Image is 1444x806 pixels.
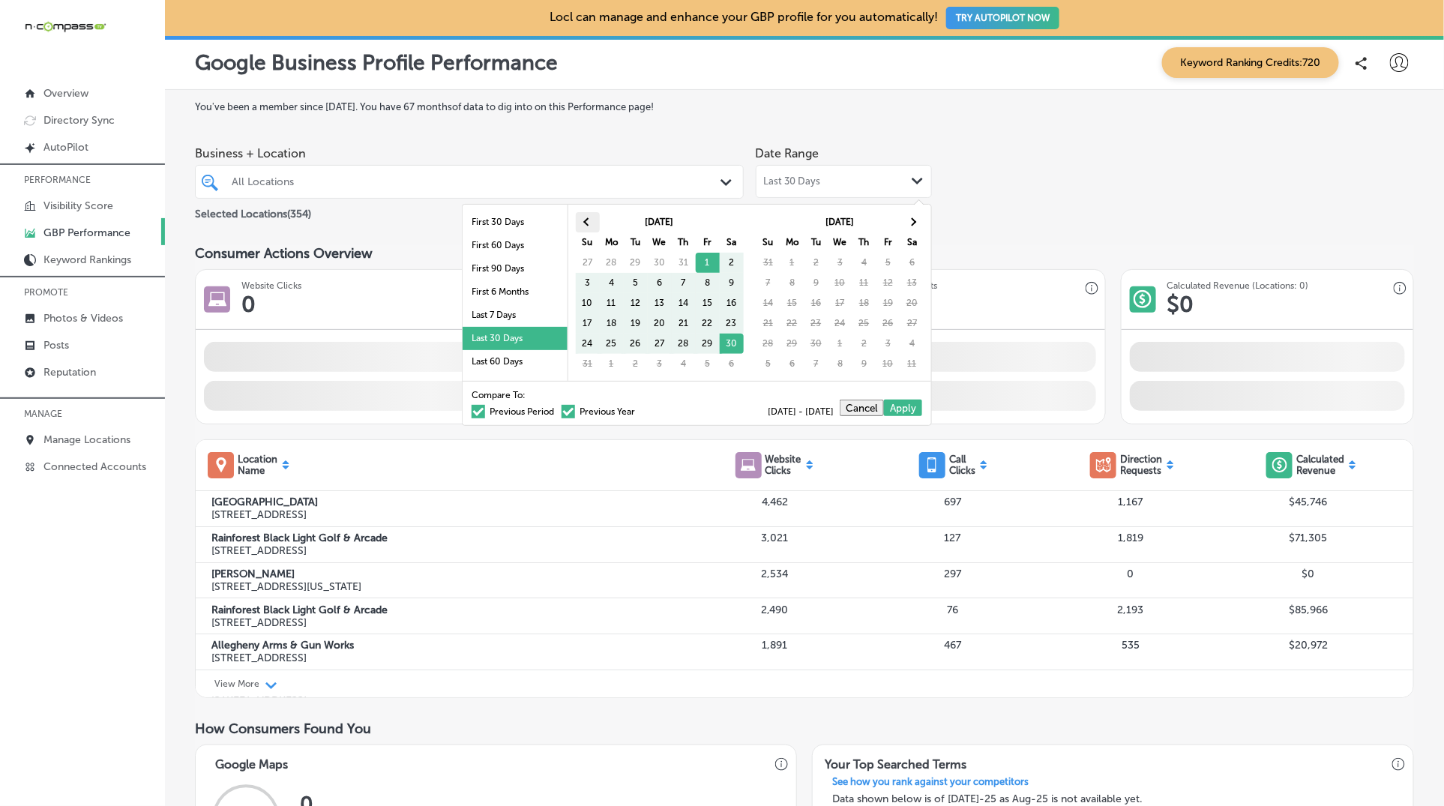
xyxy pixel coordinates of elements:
p: Reputation [43,366,96,379]
p: 127 [864,532,1041,544]
th: [DATE] [600,212,720,232]
td: 17 [576,313,600,334]
p: 297 [864,568,1041,580]
span: Business + Location [195,146,744,160]
label: Previous Period [472,407,554,416]
p: 76 [864,604,1041,616]
h3: Your Top Searched Terms [813,745,978,776]
td: 9 [804,273,828,293]
p: 3,021 [686,532,864,544]
td: 7 [672,273,696,293]
td: 14 [672,293,696,313]
td: 14 [756,293,780,313]
td: 31 [756,253,780,273]
td: 30 [648,253,672,273]
span: Keyword Ranking Credits: 720 [1162,47,1339,78]
td: 5 [696,354,720,374]
td: 4 [672,354,696,374]
p: 2,193 [1041,604,1219,616]
td: 16 [804,293,828,313]
td: 29 [780,334,804,354]
p: 2,490 [686,604,864,616]
td: 28 [756,334,780,354]
p: [STREET_ADDRESS] [211,616,686,629]
td: 2 [804,253,828,273]
h3: Data shown below is of [DATE]-25 as Aug-25 is not available yet. [820,793,1406,805]
td: 5 [624,273,648,293]
td: 23 [720,313,744,334]
p: Website Clicks [765,454,801,476]
p: 467 [864,639,1041,652]
td: 6 [648,273,672,293]
button: Apply [884,400,922,416]
p: 0 [1041,568,1219,580]
td: 2 [720,253,744,273]
p: 535 [1041,639,1219,652]
td: 8 [828,354,852,374]
button: Cancel [840,400,884,416]
th: Sa [720,232,744,253]
td: 31 [672,253,696,273]
img: 660ab0bf-5cc7-4cb8-ba1c-48b5ae0f18e60NCTV_CLogo_TV_Black_-500x88.png [24,19,106,34]
li: First 60 Days [463,234,568,257]
span: How Consumers Found You [195,721,371,737]
td: 18 [852,293,876,313]
td: 4 [900,334,924,354]
p: 1,891 [686,639,864,652]
li: Last 60 Days [463,350,568,373]
p: Google Business Profile Performance [195,50,558,75]
p: $20,972 [1220,639,1398,652]
p: [STREET_ADDRESS][US_STATE] [211,580,686,593]
p: 697 [864,496,1041,508]
p: Directory Sync [43,114,115,127]
td: 13 [900,273,924,293]
p: $0 [1220,568,1398,580]
td: 27 [900,313,924,334]
td: 1 [780,253,804,273]
div: All Locations [232,175,722,188]
td: 10 [576,293,600,313]
td: 21 [756,313,780,334]
td: 12 [876,273,900,293]
th: Mo [600,232,624,253]
td: 3 [576,273,600,293]
button: TRY AUTOPILOT NOW [946,7,1059,29]
li: Last 7 Days [463,304,568,327]
a: See how you rank against your competitors [820,776,1041,792]
span: [DATE] - [DATE] [768,407,840,416]
h3: Google Maps [203,745,300,776]
th: We [648,232,672,253]
td: 3 [828,253,852,273]
p: Overview [43,87,88,100]
td: 11 [900,354,924,374]
label: Rainforest Black Light Golf & Arcade [211,604,686,616]
td: 26 [876,313,900,334]
th: Su [576,232,600,253]
td: 5 [876,253,900,273]
td: 25 [600,334,624,354]
td: 25 [852,313,876,334]
label: Rainforest Black Light Golf & Arcade [211,532,686,544]
td: 24 [576,334,600,354]
p: 4,462 [686,496,864,508]
td: 11 [852,273,876,293]
td: 21 [672,313,696,334]
label: [PERSON_NAME] [211,568,686,580]
td: 2 [852,334,876,354]
td: 4 [600,273,624,293]
th: Tu [804,232,828,253]
li: First 6 Months [463,280,568,304]
p: [STREET_ADDRESS] [211,652,686,664]
td: 7 [756,273,780,293]
h3: Website Clicks [241,280,301,291]
td: 6 [900,253,924,273]
p: Call Clicks [949,454,975,476]
td: 12 [624,293,648,313]
td: 30 [804,334,828,354]
td: 8 [780,273,804,293]
label: Allegheny Arms & Gun Works [211,639,686,652]
li: Last 90 Days [463,373,568,397]
td: 20 [900,293,924,313]
td: 1 [828,334,852,354]
th: [DATE] [780,212,900,232]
